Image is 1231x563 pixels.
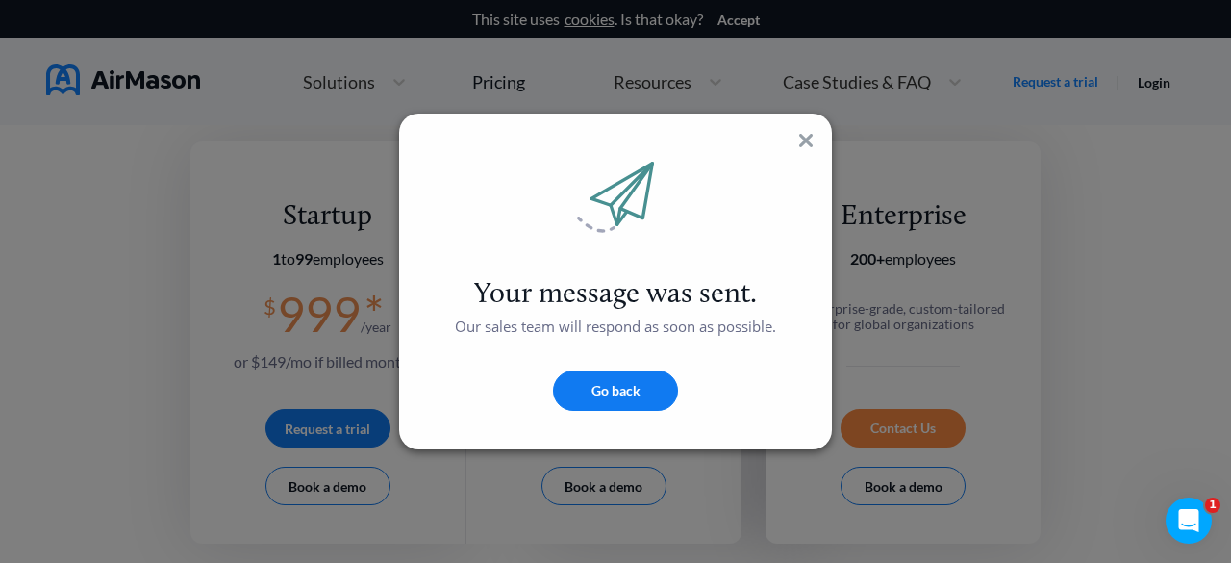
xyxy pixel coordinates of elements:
span: 1 [1205,498,1220,513]
div: Our sales team will respond as soon as possible. [438,311,793,342]
div: Your message was sent. [438,280,793,342]
img: svg+xml;base64,PD94bWwgdmVyc2lvbj0iMS4wIiBlbmNvZGluZz0iVVRGLTgiPz4KPHN2ZyB3aWR0aD0iMTRweCIgaGVpZ2... [799,134,813,147]
button: Go back [553,371,678,411]
img: svg+xml;base64,PD94bWwgdmVyc2lvbj0iMS4wIiBlbmNvZGluZz0idXRmLTgiPz4KPHN2ZyB3aWR0aD0iODBweCIgaGVpZ2... [577,162,654,233]
iframe: Intercom live chat [1166,498,1212,544]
